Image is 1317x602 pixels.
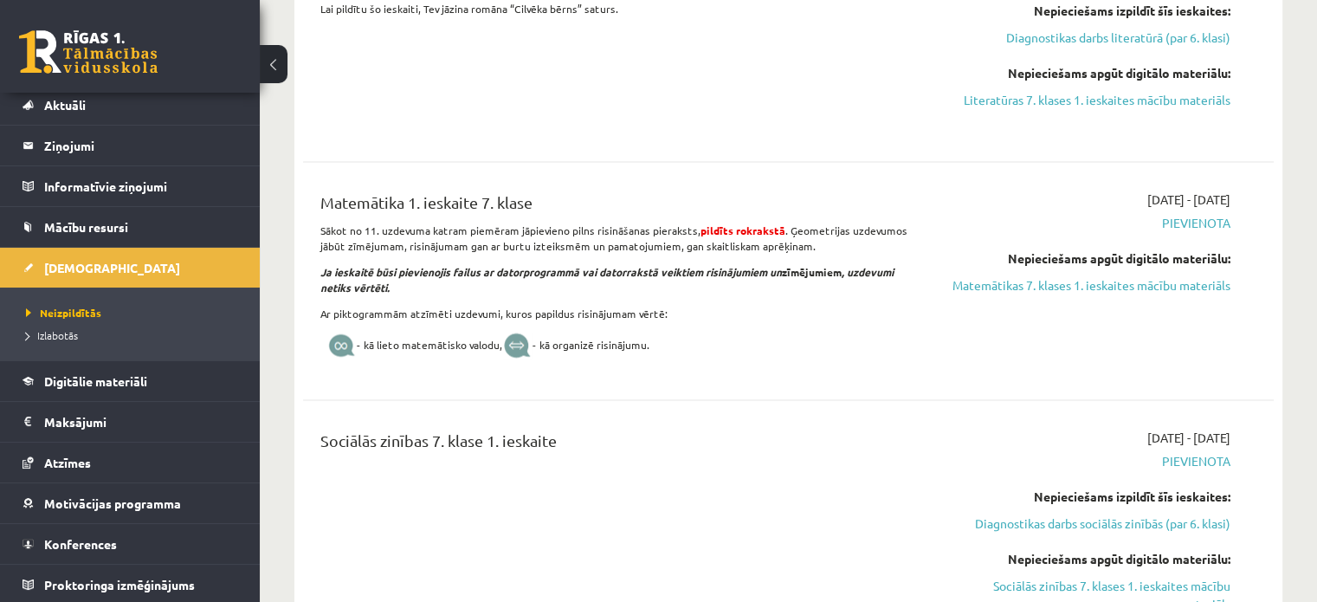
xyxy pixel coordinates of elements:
[44,455,91,470] span: Atzīmes
[23,361,238,401] a: Digitālie materiāli
[945,64,1230,82] div: Nepieciešams apgūt digitālo materiālu:
[44,166,238,206] legend: Informatīvie ziņojumi
[23,126,238,165] a: Ziņojumi
[945,249,1230,267] div: Nepieciešams apgūt digitālo materiālu:
[23,85,238,125] a: Aktuāli
[945,451,1230,469] span: Pievienota
[945,275,1230,294] a: Matemātikas 7. klases 1. ieskaites mācību materiāls
[26,328,78,342] span: Izlabotās
[320,331,919,361] p: - kā lieto matemātisko valodu, - kā organizē risinājumu.
[320,264,894,294] i: , uzdevumi netiks vērtēti.
[945,487,1230,505] div: Nepieciešams izpildīt šīs ieskaites:
[320,264,894,294] b: zīmējumiem
[945,29,1230,47] a: Diagnostikas darbs literatūrā (par 6. klasi)
[320,264,782,278] i: Ja ieskaitē būsi pievienojis failus ar datorprogrammā vai datorrakstā veiktiem risinājumiem un
[26,306,101,320] span: Neizpildītās
[19,30,158,74] a: Rīgas 1. Tālmācības vidusskola
[26,305,242,320] a: Neizpildītās
[945,514,1230,532] a: Diagnostikas darbs sociālās zinībās (par 6. klasi)
[320,305,919,320] p: Ar piktogrammām atzīmēti uzdevumi, kuros papildus risinājumam vērtē:
[1147,428,1230,446] span: [DATE] - [DATE]
[945,213,1230,231] span: Pievienota
[44,126,238,165] legend: Ziņojumi
[23,524,238,564] a: Konferences
[44,219,128,235] span: Mācību resursi
[26,327,242,343] a: Izlabotās
[320,222,919,253] p: Sākot no 11. uzdevuma katram piemēram jāpievieno pilns risināšanas pieraksts, . Ģeometrijas uzdev...
[320,190,919,222] div: Matemātika 1. ieskaite 7. klase
[44,97,86,113] span: Aktuāli
[23,402,238,442] a: Maksājumi
[44,260,180,275] span: [DEMOGRAPHIC_DATA]
[23,443,238,482] a: Atzīmes
[945,2,1230,20] div: Nepieciešams izpildīt šīs ieskaites:
[44,495,181,511] span: Motivācijas programma
[23,248,238,288] a: [DEMOGRAPHIC_DATA]
[23,483,238,523] a: Motivācijas programma
[945,91,1230,109] a: Literatūras 7. klases 1. ieskaites mācību materiāls
[44,373,147,389] span: Digitālie materiāli
[945,549,1230,567] div: Nepieciešams apgūt digitālo materiālu:
[44,536,117,552] span: Konferences
[44,577,195,592] span: Proktoringa izmēģinājums
[23,166,238,206] a: Informatīvie ziņojumi
[1147,190,1230,208] span: [DATE] - [DATE]
[502,333,533,360] img: nlxdclX5TJEpSUOp6sKb4sy0LYPK9xgpm2rkqevz+KDjWcWUyrI+Z9y9v0FcvZ6Wm++UNcAAAAASUVORK5CYII=
[700,223,785,236] strong: pildīts rokrakstā
[23,207,238,247] a: Mācību resursi
[320,428,919,460] div: Sociālās zinības 7. klase 1. ieskaite
[44,402,238,442] legend: Maksājumi
[320,1,919,16] p: Lai pildītu šo ieskaiti, Tev jāzina romāna “Cilvēka bērns” saturs.
[326,331,357,361] img: A1x9P9OIUn3nQAAAABJRU5ErkJggg==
